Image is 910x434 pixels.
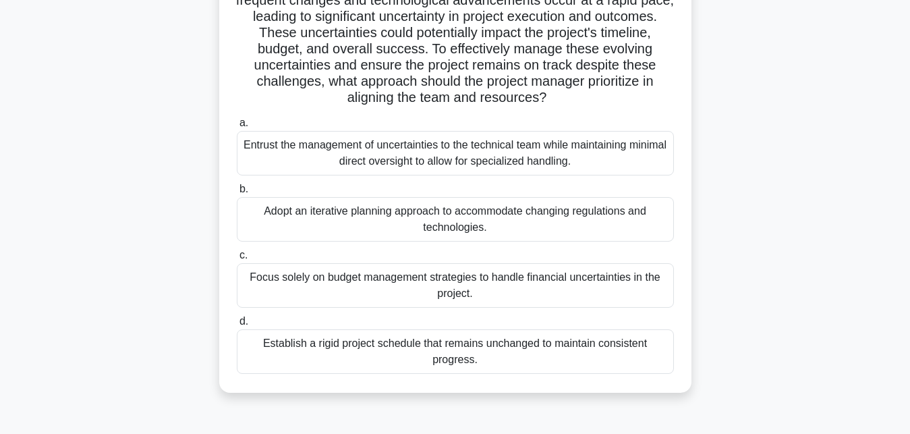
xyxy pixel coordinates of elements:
div: Entrust the management of uncertainties to the technical team while maintaining minimal direct ov... [237,131,674,175]
div: Adopt an iterative planning approach to accommodate changing regulations and technologies. [237,197,674,242]
span: d. [239,315,248,327]
span: c. [239,249,248,261]
span: b. [239,183,248,194]
div: Focus solely on budget management strategies to handle financial uncertainties in the project. [237,263,674,308]
span: a. [239,117,248,128]
div: Establish a rigid project schedule that remains unchanged to maintain consistent progress. [237,329,674,374]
